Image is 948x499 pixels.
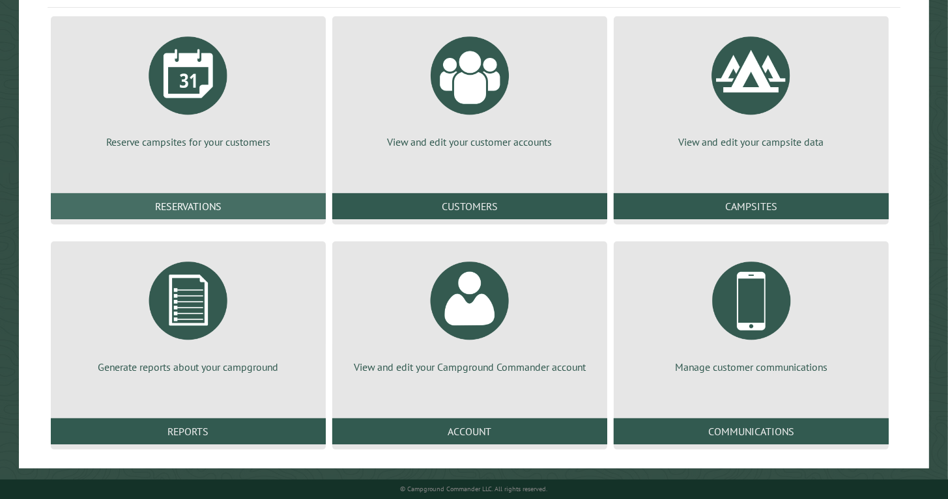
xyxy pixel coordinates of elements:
a: Manage customer communications [629,252,873,374]
p: Generate reports about your campground [66,360,310,374]
p: View and edit your customer accounts [348,135,592,149]
small: © Campground Commander LLC. All rights reserved. [400,485,547,493]
a: Reports [51,418,326,444]
a: Campsites [614,193,889,219]
a: Customers [332,193,607,219]
a: Generate reports about your campground [66,252,310,374]
p: Manage customer communications [629,360,873,374]
a: Communications [614,418,889,444]
a: Reservations [51,193,326,219]
a: View and edit your customer accounts [348,27,592,149]
p: View and edit your campsite data [629,135,873,149]
a: Reserve campsites for your customers [66,27,310,149]
p: View and edit your Campground Commander account [348,360,592,374]
p: Reserve campsites for your customers [66,135,310,149]
a: View and edit your Campground Commander account [348,252,592,374]
a: Account [332,418,607,444]
a: View and edit your campsite data [629,27,873,149]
